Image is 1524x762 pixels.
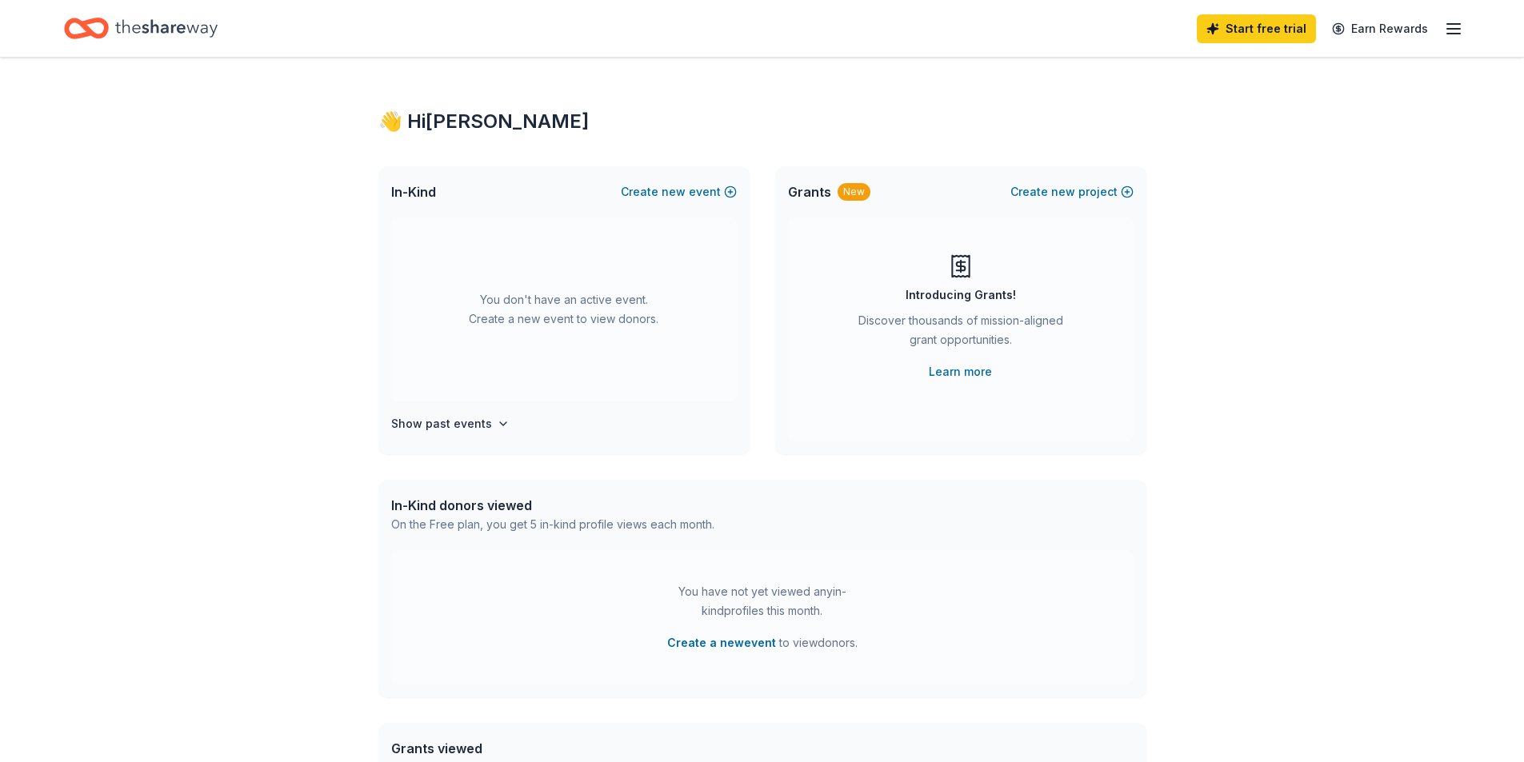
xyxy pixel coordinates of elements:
[1197,14,1316,43] a: Start free trial
[621,182,737,201] button: Createnewevent
[852,311,1070,356] div: Discover thousands of mission-aligned grant opportunities.
[391,739,706,758] div: Grants viewed
[906,285,1016,305] div: Introducing Grants!
[64,10,218,47] a: Home
[391,217,737,401] div: You don't have an active event. Create a new event to view donors.
[929,362,992,381] a: Learn more
[788,182,831,201] span: Grants
[391,182,436,201] span: In-Kind
[667,633,776,652] button: Create a newevent
[838,183,870,201] div: New
[1322,14,1438,43] a: Earn Rewards
[1051,182,1075,201] span: new
[391,515,714,534] div: On the Free plan, you get 5 in-kind profile views each month.
[391,414,492,433] h4: Show past events
[391,414,510,433] button: Show past events
[667,633,858,652] span: to view donors .
[378,109,1146,134] div: 👋 Hi [PERSON_NAME]
[1010,182,1134,201] button: Createnewproject
[391,496,714,515] div: In-Kind donors viewed
[662,582,862,620] div: You have not yet viewed any in-kind profiles this month.
[662,182,686,201] span: new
